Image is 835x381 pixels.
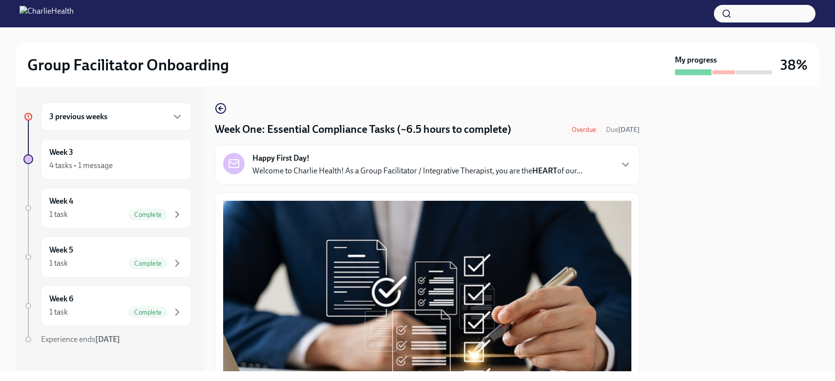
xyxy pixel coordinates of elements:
a: Week 34 tasks • 1 message [23,139,191,180]
a: Week 61 taskComplete [23,285,191,326]
div: 3 previous weeks [41,103,191,131]
h3: 38% [780,56,808,74]
h6: Week 5 [49,245,73,255]
strong: Happy First Day! [252,153,310,164]
span: Complete [128,260,167,267]
h2: Group Facilitator Onboarding [27,55,229,75]
div: 4 tasks • 1 message [49,160,113,171]
strong: [DATE] [95,335,120,344]
h6: Week 3 [49,147,73,158]
strong: [DATE] [618,126,640,134]
span: Complete [128,309,167,316]
h6: Week 4 [49,196,73,207]
span: Overdue [566,126,602,133]
div: 1 task [49,209,68,220]
span: Due [606,126,640,134]
strong: My progress [675,55,717,65]
a: Week 51 taskComplete [23,236,191,277]
div: 1 task [49,258,68,269]
span: Experience ends [41,335,120,344]
div: 1 task [49,307,68,317]
span: August 11th, 2025 10:00 [606,125,640,134]
p: Welcome to Charlie Health! As a Group Facilitator / Integrative Therapist, you are the of our... [252,166,583,176]
h4: Week One: Essential Compliance Tasks (~6.5 hours to complete) [215,122,511,137]
h6: 3 previous weeks [49,111,107,122]
img: CharlieHealth [20,6,74,21]
span: Complete [128,211,167,218]
a: Week 41 taskComplete [23,188,191,229]
h6: Week 6 [49,294,73,304]
strong: HEART [532,166,557,175]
